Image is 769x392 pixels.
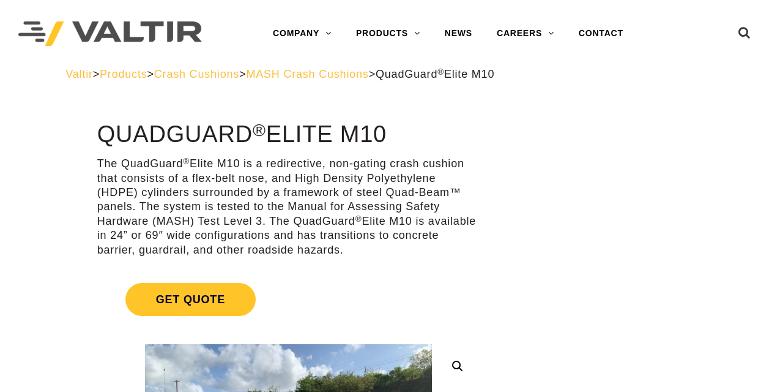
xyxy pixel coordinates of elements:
[65,67,704,81] div: > > > >
[253,120,266,140] sup: ®
[376,68,494,80] span: QuadGuard Elite M10
[97,268,480,331] a: Get Quote
[183,157,190,166] sup: ®
[485,21,567,46] a: CAREERS
[437,67,444,77] sup: ®
[65,68,92,80] a: Valtir
[355,214,362,224] sup: ®
[97,157,480,257] p: The QuadGuard Elite M10 is a redirective, non-gating crash cushion that consists of a flex-belt n...
[100,68,147,80] a: Products
[97,122,480,148] h1: QuadGuard Elite M10
[154,68,239,80] a: Crash Cushions
[125,283,256,316] span: Get Quote
[344,21,433,46] a: PRODUCTS
[567,21,636,46] a: CONTACT
[261,21,344,46] a: COMPANY
[18,21,202,47] img: Valtir
[246,68,368,80] a: MASH Crash Cushions
[433,21,485,46] a: NEWS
